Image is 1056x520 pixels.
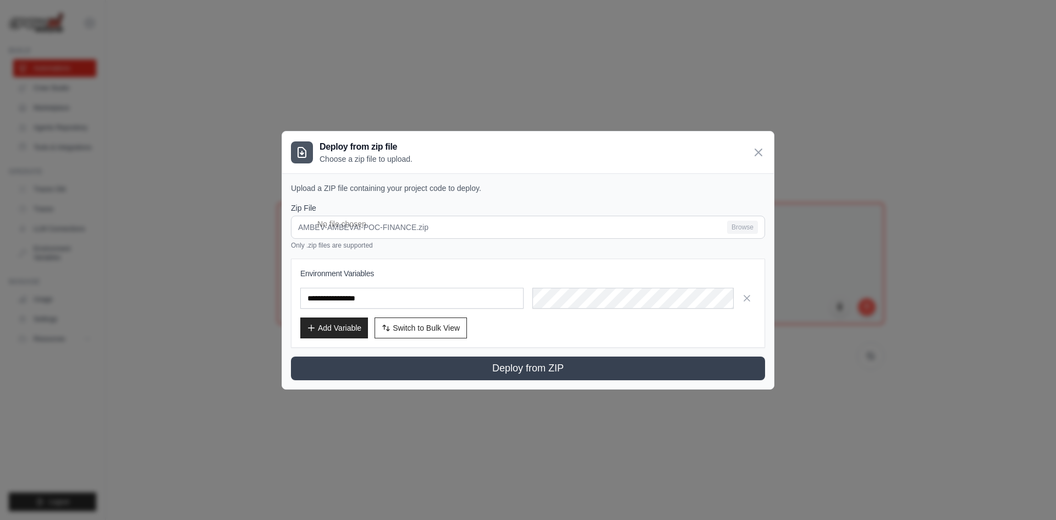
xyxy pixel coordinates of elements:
p: Only .zip files are supported [291,241,765,250]
h3: Deploy from zip file [320,140,413,154]
p: Choose a zip file to upload. [320,154,413,165]
button: Deploy from ZIP [291,357,765,380]
p: Upload a ZIP file containing your project code to deploy. [291,183,765,194]
h3: Environment Variables [300,268,756,279]
button: Add Variable [300,318,368,338]
button: Switch to Bulk View [375,318,467,338]
label: Zip File [291,202,765,214]
iframe: Chat Widget [1001,467,1056,520]
span: Switch to Bulk View [393,322,460,333]
input: AMBEV-AMBEVAI-POC-FINANCE.zip Browse [291,216,765,239]
div: Widget de chat [1001,467,1056,520]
